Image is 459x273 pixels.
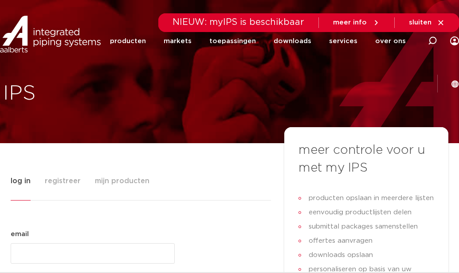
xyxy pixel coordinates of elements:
[110,24,146,58] a: producten
[45,172,81,190] span: registreer
[409,19,432,26] span: sluiten
[333,19,380,27] a: meer info
[209,24,256,58] a: toepassingen
[333,19,367,26] span: meer info
[164,24,192,58] a: markets
[95,172,149,190] span: mijn producten
[306,248,373,262] span: downloads opslaan
[11,229,29,240] label: email
[11,172,31,190] span: log in
[173,18,304,27] span: NIEUW: myIPS is beschikbaar
[306,234,373,248] span: offertes aanvragen
[375,24,406,58] a: over ons
[306,205,412,220] span: eenvoudig productlijsten delen
[110,24,406,58] nav: Menu
[329,24,357,58] a: services
[274,24,311,58] a: downloads
[306,191,434,205] span: producten opslaan in meerdere lijsten
[306,220,418,234] span: submittal packages samenstellen
[298,141,434,177] h3: meer controle voor u met my IPS
[409,19,445,27] a: sluiten
[450,31,459,51] div: my IPS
